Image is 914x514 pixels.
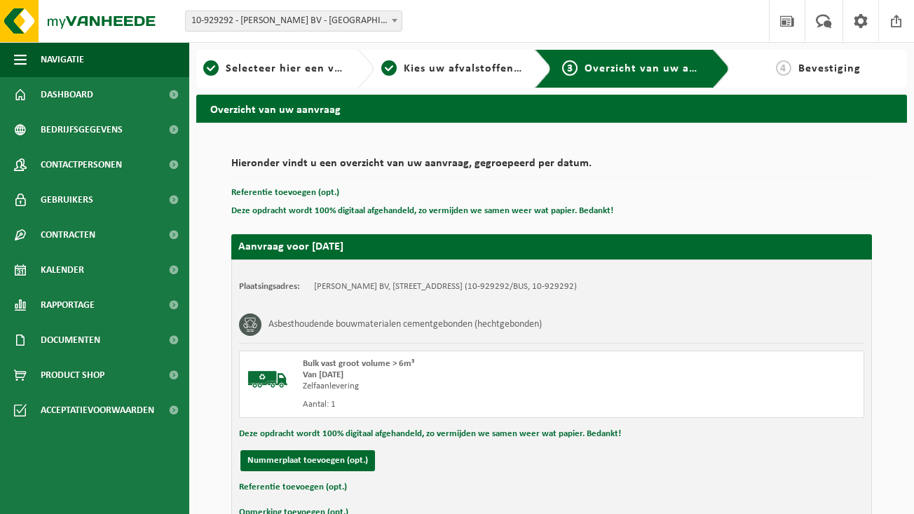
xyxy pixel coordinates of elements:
span: Product Shop [41,358,104,393]
a: 2Kies uw afvalstoffen en recipiënten [381,60,524,77]
span: Bedrijfsgegevens [41,112,123,147]
button: Nummerplaat toevoegen (opt.) [240,450,375,471]
span: 3 [562,60,578,76]
button: Referentie toevoegen (opt.) [231,184,339,202]
span: Documenten [41,323,100,358]
span: 4 [776,60,791,76]
td: [PERSON_NAME] BV, [STREET_ADDRESS] (10-929292/BUS, 10-929292) [314,281,577,292]
button: Deze opdracht wordt 100% digitaal afgehandeld, zo vermijden we samen weer wat papier. Bedankt! [231,202,613,220]
span: 2 [381,60,397,76]
span: Kies uw afvalstoffen en recipiënten [404,63,596,74]
span: Rapportage [41,288,95,323]
strong: Plaatsingsadres: [239,282,300,291]
span: 10-929292 - JOACHIM MORTIER BV - TORHOUT [186,11,402,31]
img: BL-SO-LV.png [247,358,289,400]
span: Bevestiging [798,63,861,74]
div: Aantal: 1 [303,399,608,410]
span: 1 [203,60,219,76]
span: Selecteer hier een vestiging [226,63,377,74]
span: Kalender [41,252,84,288]
div: Zelfaanlevering [303,381,608,392]
h3: Asbesthoudende bouwmaterialen cementgebonden (hechtgebonden) [268,313,542,336]
span: Bulk vast groot volume > 6m³ [303,359,414,368]
h2: Overzicht van uw aanvraag [196,95,907,122]
strong: Van [DATE] [303,370,343,379]
span: Acceptatievoorwaarden [41,393,154,428]
strong: Aanvraag voor [DATE] [238,241,343,252]
h2: Hieronder vindt u een overzicht van uw aanvraag, gegroepeerd per datum. [231,158,872,177]
span: Dashboard [41,77,93,112]
span: Contactpersonen [41,147,122,182]
button: Deze opdracht wordt 100% digitaal afgehandeld, zo vermijden we samen weer wat papier. Bedankt! [239,425,621,443]
button: Referentie toevoegen (opt.) [239,478,347,496]
span: Overzicht van uw aanvraag [585,63,732,74]
span: Navigatie [41,42,84,77]
span: 10-929292 - JOACHIM MORTIER BV - TORHOUT [185,11,402,32]
span: Gebruikers [41,182,93,217]
a: 1Selecteer hier een vestiging [203,60,346,77]
span: Contracten [41,217,95,252]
